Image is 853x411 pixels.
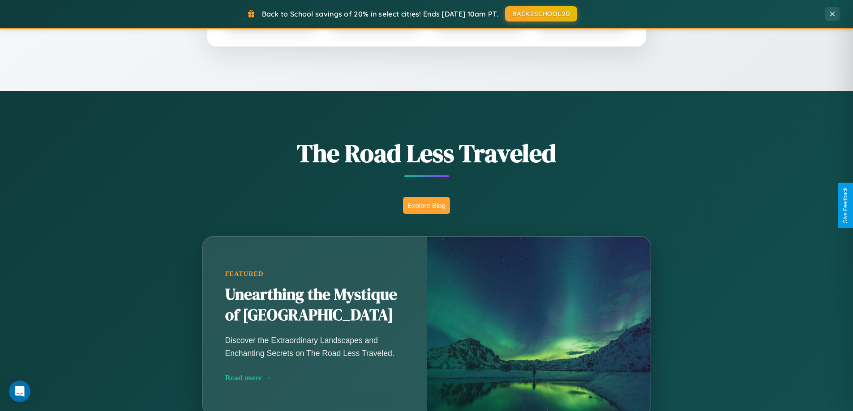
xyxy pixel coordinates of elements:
[225,373,404,382] div: Read more →
[262,9,498,18] span: Back to School savings of 20% in select cities! Ends [DATE] 10am PT.
[9,381,30,402] div: Open Intercom Messenger
[158,136,695,170] h1: The Road Less Traveled
[225,270,404,278] div: Featured
[842,187,849,224] div: Give Feedback
[225,334,404,359] p: Discover the Extraordinary Landscapes and Enchanting Secrets on The Road Less Traveled.
[403,197,450,214] button: Explore Blog
[505,6,577,21] button: BACK2SCHOOL20
[225,284,404,326] h2: Unearthing the Mystique of [GEOGRAPHIC_DATA]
